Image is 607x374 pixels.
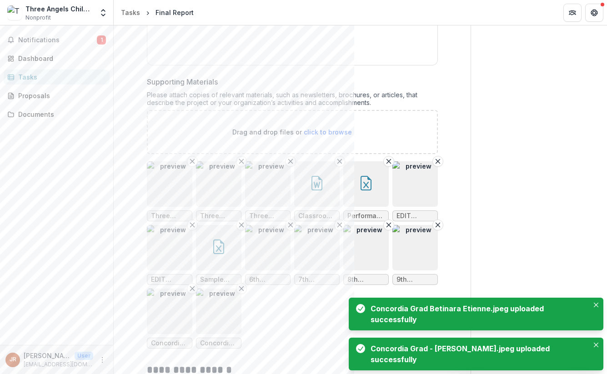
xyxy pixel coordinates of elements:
[298,276,336,284] span: 7th Grade.jpg
[236,156,247,167] button: Remove File
[18,72,102,82] div: Tasks
[196,161,241,221] div: Remove FilepreviewThree Angels Programs.png
[187,219,198,230] button: Remove File
[396,276,434,284] span: 9th Grade.jpg
[432,219,443,230] button: Remove File
[25,4,93,14] div: Three Angels Children's Relief, Inc.
[347,212,385,220] span: Performance Evaluation Form.xlsx
[196,289,241,349] div: Remove FilepreviewConcordia Grad Betinara Etienne.jpeg
[4,33,110,47] button: Notifications1
[24,351,71,360] p: [PERSON_NAME]
[18,54,102,63] div: Dashboard
[585,4,603,22] button: Get Help
[347,276,385,284] span: 8th Grade.jpg
[285,219,296,230] button: Remove File
[97,4,110,22] button: Open entity switcher
[196,161,241,207] img: preview
[156,8,194,17] div: Final Report
[200,212,237,220] span: Three Angels Programs.png
[75,352,93,360] p: User
[396,212,434,220] span: EDIT PHOTO Methodiste_[MEDICAL_DATA] Marlaika (4).jpg
[200,339,237,347] span: Concordia Grad Betinara Etienne.jpeg
[294,161,340,221] div: Remove FileClassroom Observation Tool 2025.docx
[249,212,286,220] span: Three Angels Student Wellness Program.png
[147,289,192,334] img: preview
[4,88,110,103] a: Proposals
[18,91,102,100] div: Proposals
[147,289,192,349] div: Remove FilepreviewConcordia Grad - [PERSON_NAME].jpeg
[392,161,438,221] div: Remove FilepreviewEDIT PHOTO Methodiste_[MEDICAL_DATA] Marlaika (4).jpg
[294,225,340,270] img: preview
[236,283,247,294] button: Remove File
[432,156,443,167] button: Remove File
[392,161,438,207] img: preview
[147,76,218,87] p: Supporting Materials
[343,225,389,285] div: Remove Filepreview8th Grade.jpg
[591,299,602,310] button: Close
[200,276,237,284] span: Sample report card.xlsx
[151,276,188,284] span: EDIT PHOTO Methodiste_Pierre [PERSON_NAME].jpg
[383,156,394,167] button: Remove File
[25,14,51,22] span: Nonprofit
[4,70,110,85] a: Tasks
[285,156,296,167] button: Remove File
[18,110,102,119] div: Documents
[97,35,106,45] span: 1
[334,156,345,167] button: Remove File
[371,303,585,325] div: Concordia Grad Betinara Etienne.jpeg uploaded successfully
[196,289,241,334] img: preview
[151,212,188,220] span: Three Angels Overview.png
[392,225,438,285] div: Remove Filepreview9th Grade.jpg
[343,225,389,270] img: preview
[334,219,345,230] button: Remove File
[18,36,97,44] span: Notifications
[245,161,291,207] img: preview
[187,156,198,167] button: Remove File
[10,357,16,363] div: Jane Rouse
[245,161,291,221] div: Remove FilepreviewThree Angels Student Wellness Program.png
[97,354,108,365] button: More
[117,6,144,19] a: Tasks
[7,5,22,20] img: Three Angels Children's Relief, Inc.
[383,219,394,230] button: Remove File
[563,4,582,22] button: Partners
[371,343,585,365] div: Concordia Grad - [PERSON_NAME].jpeg uploaded successfully
[236,219,247,230] button: Remove File
[117,6,197,19] nav: breadcrumb
[232,127,352,137] p: Drag and drop files or
[4,51,110,66] a: Dashboard
[147,225,192,285] div: Remove FilepreviewEDIT PHOTO Methodiste_Pierre [PERSON_NAME].jpg
[591,339,602,350] button: Close
[298,212,336,220] span: Classroom Observation Tool 2025.docx
[24,360,93,369] p: [EMAIL_ADDRESS][DOMAIN_NAME]
[249,276,286,284] span: 6th Grade.jpg
[304,128,352,136] span: click to browse
[187,283,198,294] button: Remove File
[343,161,389,221] div: Remove FilePerformance Evaluation Form.xlsx
[147,161,192,221] div: Remove FilepreviewThree Angels Overview.png
[151,339,188,347] span: Concordia Grad - [PERSON_NAME].jpeg
[294,225,340,285] div: Remove Filepreview7th Grade.jpg
[4,107,110,122] a: Documents
[392,225,438,270] img: preview
[121,8,140,17] div: Tasks
[147,91,438,110] div: Please attach copies of relevant materials, such as newsletters, brochures, or articles, that des...
[245,225,291,285] div: Remove Filepreview6th Grade.jpg
[147,225,192,270] img: preview
[245,225,291,270] img: preview
[147,161,192,207] img: preview
[196,225,241,285] div: Remove FileSample report card.xlsx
